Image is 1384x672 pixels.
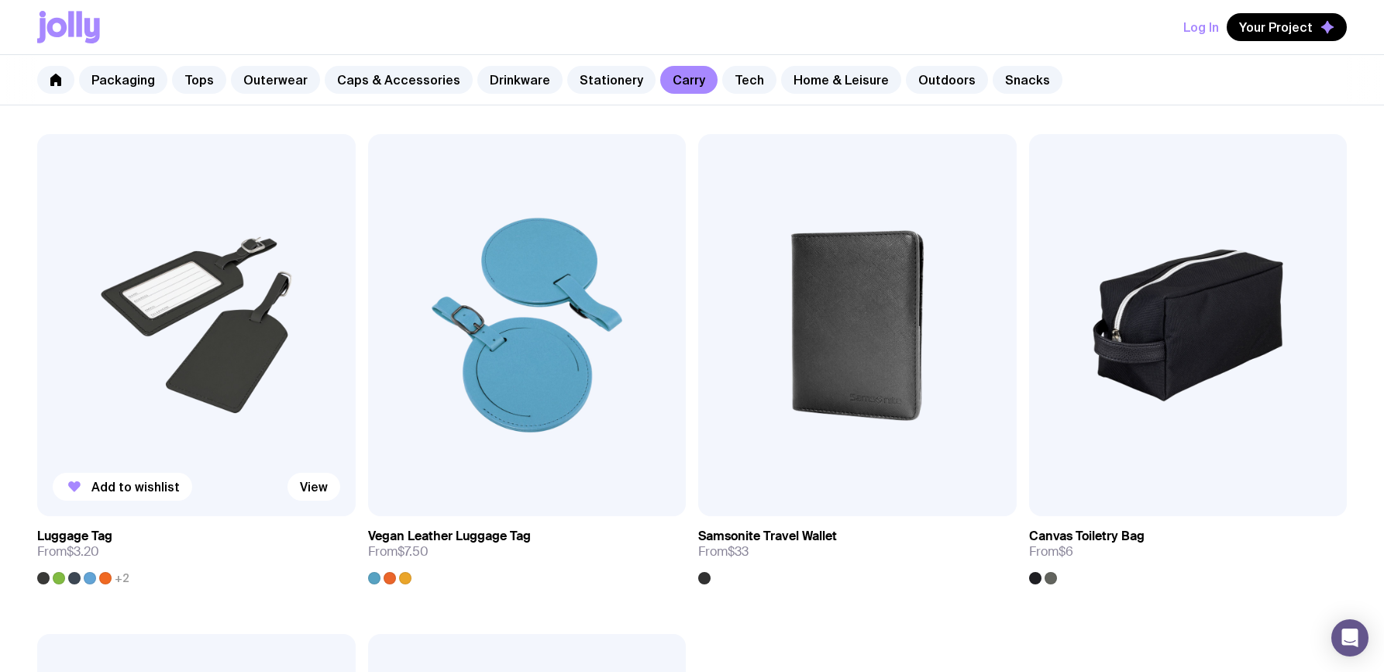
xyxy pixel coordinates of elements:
a: Canvas Toiletry BagFrom$6 [1029,516,1348,584]
button: Add to wishlist [53,473,192,501]
a: Home & Leisure [781,66,901,94]
a: Caps & Accessories [325,66,473,94]
a: Tops [172,66,226,94]
a: Carry [660,66,718,94]
h3: Luggage Tag [37,529,112,544]
span: From [698,544,749,560]
span: Your Project [1239,19,1313,35]
span: $33 [728,543,749,560]
a: Samsonite Travel WalletFrom$33 [698,516,1017,584]
button: Log In [1183,13,1219,41]
h3: Canvas Toiletry Bag [1029,529,1145,544]
button: Your Project [1227,13,1347,41]
a: View [287,473,340,501]
a: Drinkware [477,66,563,94]
span: From [368,544,429,560]
span: From [1029,544,1073,560]
a: Tech [722,66,776,94]
a: Outerwear [231,66,320,94]
span: $3.20 [67,543,99,560]
a: Luggage TagFrom$3.20+2 [37,516,356,584]
span: $7.50 [398,543,429,560]
div: Open Intercom Messenger [1331,619,1369,656]
a: Outdoors [906,66,988,94]
a: Stationery [567,66,656,94]
span: From [37,544,99,560]
a: Vegan Leather Luggage TagFrom$7.50 [368,516,687,584]
a: Packaging [79,66,167,94]
span: $6 [1059,543,1073,560]
h3: Samsonite Travel Wallet [698,529,837,544]
span: Add to wishlist [91,479,180,495]
span: +2 [115,572,129,584]
h3: Vegan Leather Luggage Tag [368,529,531,544]
a: Snacks [993,66,1062,94]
